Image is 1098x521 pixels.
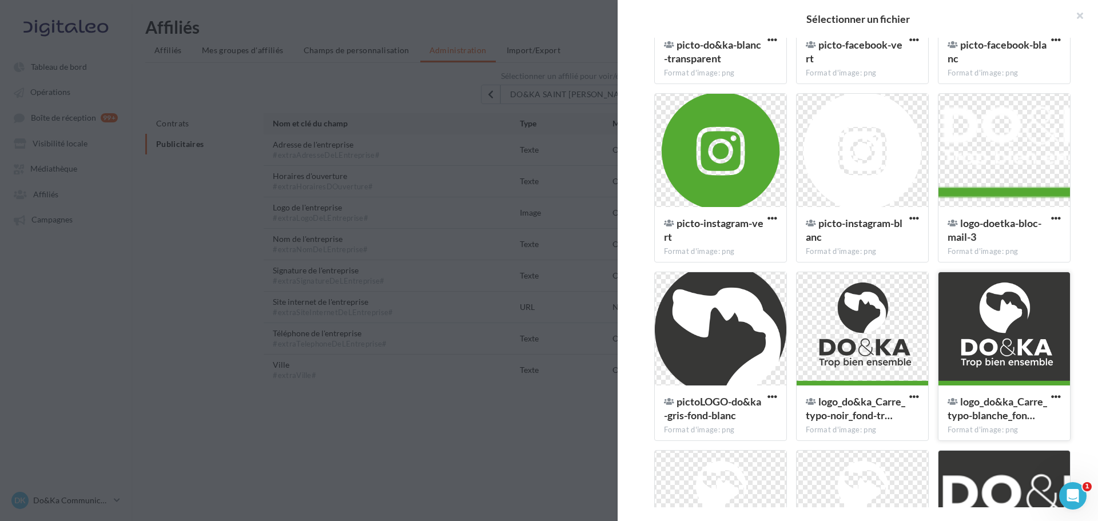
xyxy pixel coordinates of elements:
[664,217,763,243] span: picto-instagram-vert
[948,425,1061,435] div: Format d'image: png
[664,246,777,257] div: Format d'image: png
[806,425,919,435] div: Format d'image: png
[948,395,1047,421] span: logo_do&ka_Carre_typo-blanche_fond-noir
[664,425,777,435] div: Format d'image: png
[664,68,777,78] div: Format d'image: png
[948,217,1041,243] span: logo-doetka-bloc-mail-3
[806,246,919,257] div: Format d'image: png
[948,38,1047,65] span: picto-facebook-blanc
[948,246,1061,257] div: Format d'image: png
[806,38,902,65] span: picto-facebook-vert
[806,217,902,243] span: picto-instagram-blanc
[948,68,1061,78] div: Format d'image: png
[1059,482,1087,510] iframe: Intercom live chat
[636,14,1080,24] h2: Sélectionner un fichier
[664,38,761,65] span: picto-do&ka-blanc-transparent
[806,395,905,421] span: logo_do&ka_Carre_typo-noir_fond-transparent
[1083,482,1092,491] span: 1
[806,68,919,78] div: Format d'image: png
[664,395,761,421] span: pictoLOGO-do&ka-gris-fond-blanc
